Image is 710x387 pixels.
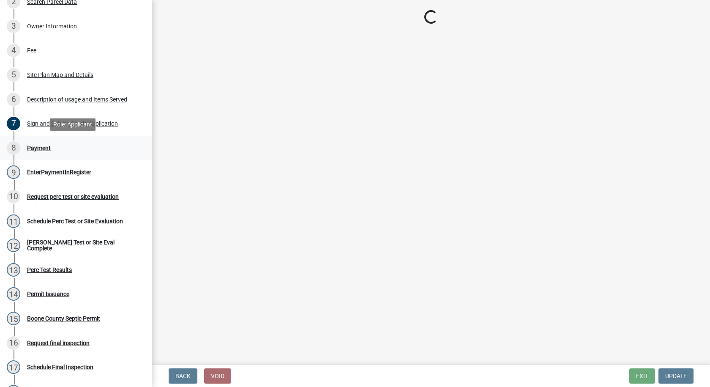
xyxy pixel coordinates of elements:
div: 4 [7,44,20,57]
div: Description of usage and Items Served [27,96,127,102]
div: Sign and Submit Septic Application [27,121,118,126]
div: Permit Issuance [27,291,69,297]
span: Back [175,373,191,379]
div: Request perc test or site evaluation [27,194,119,200]
div: Payment [27,145,51,151]
div: 17 [7,360,20,374]
div: Perc Test Results [27,267,72,273]
div: 13 [7,263,20,277]
button: Back [169,368,197,384]
div: 11 [7,214,20,228]
div: 9 [7,165,20,179]
div: 3 [7,19,20,33]
div: Site Plan Map and Details [27,72,93,78]
div: Schedule Final Inspection [27,364,93,370]
div: Request final inspection [27,340,90,346]
div: 7 [7,117,20,130]
div: Fee [27,47,36,53]
div: Owner Information [27,23,77,29]
div: 10 [7,190,20,203]
div: Schedule Perc Test or Site Evaluation [27,218,123,224]
div: 5 [7,68,20,82]
div: 12 [7,239,20,252]
div: 16 [7,336,20,350]
div: Boone County Septic Permit [27,316,100,321]
div: 8 [7,141,20,155]
div: 14 [7,287,20,301]
div: Role: Applicant [50,118,96,131]
button: Exit [629,368,655,384]
span: Update [665,373,687,379]
div: [PERSON_NAME] Test or Site Eval Complete [27,239,139,251]
div: EnterPaymentInRegister [27,169,91,175]
button: Update [658,368,694,384]
div: 15 [7,312,20,325]
button: Void [204,368,231,384]
div: 6 [7,93,20,106]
